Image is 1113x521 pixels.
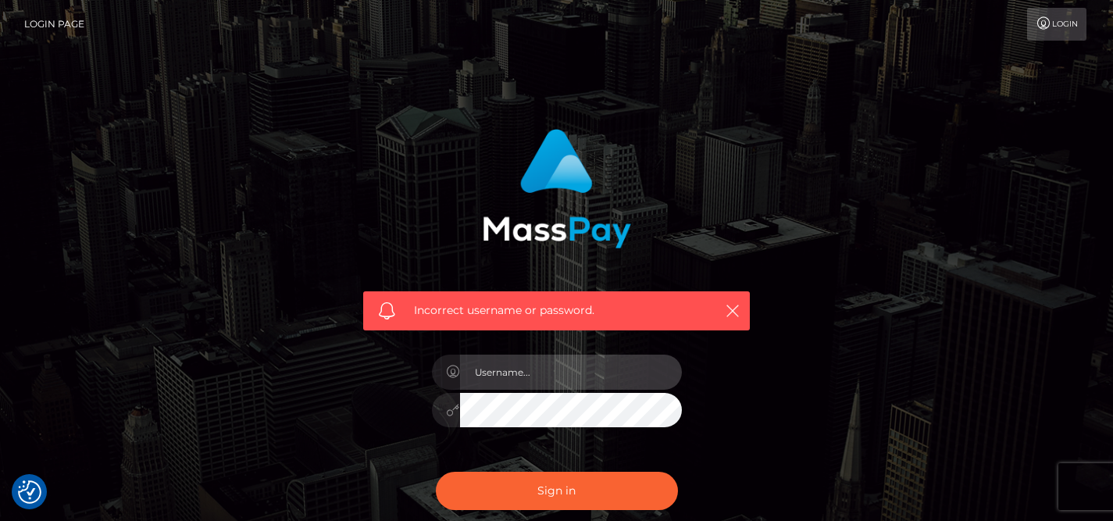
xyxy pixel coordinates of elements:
[18,480,41,504] img: Revisit consent button
[414,302,699,319] span: Incorrect username or password.
[18,480,41,504] button: Consent Preferences
[436,472,678,510] button: Sign in
[24,8,84,41] a: Login Page
[460,355,682,390] input: Username...
[483,129,631,248] img: MassPay Login
[1027,8,1086,41] a: Login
